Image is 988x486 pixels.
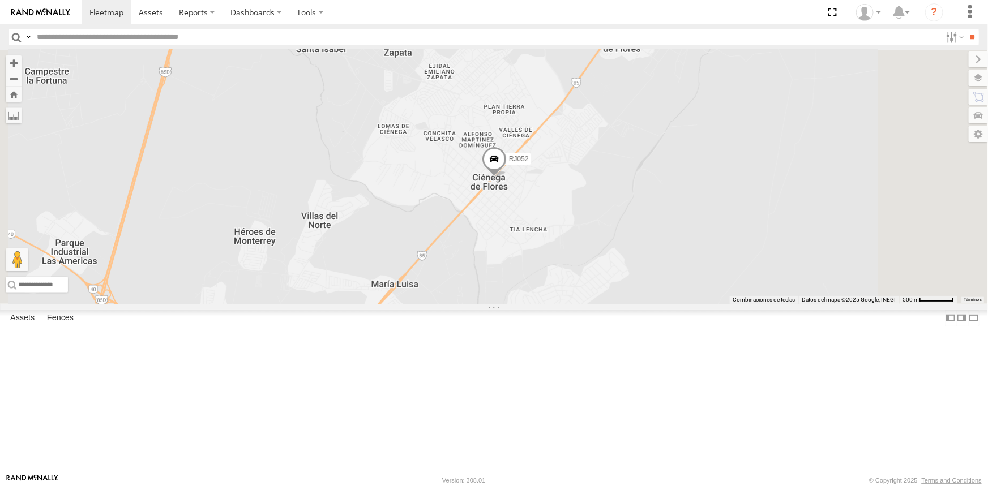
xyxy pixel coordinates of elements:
[6,475,58,486] a: Visit our Website
[11,8,70,16] img: rand-logo.svg
[942,29,966,45] label: Search Filter Options
[956,310,968,326] label: Dock Summary Table to the Right
[6,87,22,102] button: Zoom Home
[869,477,982,484] div: © Copyright 2025 -
[508,155,528,163] span: RJ052
[925,3,943,21] i: ?
[6,107,22,123] label: Measure
[802,296,896,303] span: Datos del mapa ©2025 Google, INEGI
[899,296,957,304] button: Escala del mapa: 500 m por 58 píxeles
[6,71,22,87] button: Zoom out
[41,310,79,326] label: Fences
[922,477,982,484] a: Terms and Conditions
[5,310,40,326] label: Assets
[6,55,22,71] button: Zoom in
[733,296,795,304] button: Combinaciones de teclas
[852,4,885,21] div: Josue Jimenez
[24,29,33,45] label: Search Query
[968,310,980,326] label: Hide Summary Table
[969,126,988,142] label: Map Settings
[6,248,28,271] button: Arrastra al hombrecito al mapa para abrir Street View
[903,296,919,303] span: 500 m
[442,477,485,484] div: Version: 308.01
[945,310,956,326] label: Dock Summary Table to the Left
[964,298,982,302] a: Términos (se abre en una nueva pestaña)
